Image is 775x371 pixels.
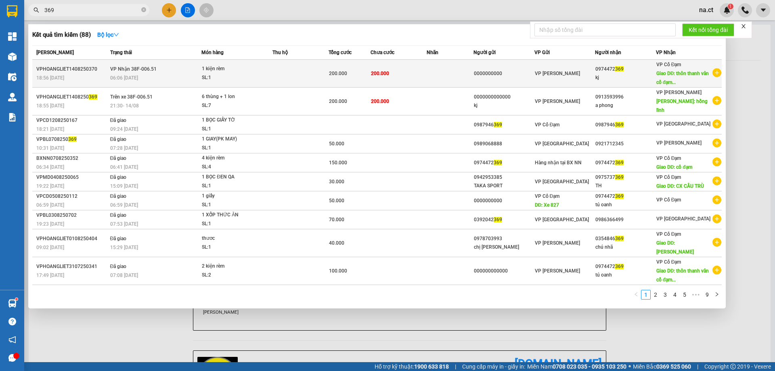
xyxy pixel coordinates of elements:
div: thươc [202,234,262,243]
span: Trạng thái [110,50,132,55]
div: VPHOANGLIET1408250370 [36,65,108,73]
span: 369 [494,217,502,222]
span: 369 [615,193,624,199]
div: VPMD0408250065 [36,173,108,182]
span: VP Gửi [534,50,550,55]
div: 1 kiện rèm [202,65,262,73]
span: plus-circle [712,176,721,185]
div: VPHOANGLIET0108250404 [36,235,108,243]
div: 0000000000000 [474,93,534,101]
span: Đã giao [110,136,127,142]
span: notification [8,336,16,344]
span: VP [GEOGRAPHIC_DATA] [535,141,589,147]
span: 21:30 - 14/08 [110,103,139,109]
img: logo-vxr [7,5,17,17]
span: Chưa cước [371,50,394,55]
span: plus-circle [712,266,721,275]
span: 369 [494,122,502,128]
div: 1 giấy [202,192,262,201]
a: 1 [641,290,650,299]
div: 0974472 [474,159,534,167]
li: Next Page [712,290,722,300]
span: Giao DĐ: [PERSON_NAME] [656,240,694,255]
span: [PERSON_NAME] [36,50,74,55]
span: 369 [68,136,77,142]
span: 06:06 [DATE] [110,75,138,81]
span: Người nhận [595,50,621,55]
button: Bộ lọcdown [91,28,126,41]
span: 369 [615,264,624,269]
div: chị [PERSON_NAME] [474,243,534,252]
span: VP [PERSON_NAME] [535,99,580,104]
span: VP [GEOGRAPHIC_DATA] [656,121,710,127]
span: 07:28 [DATE] [110,145,138,151]
span: close-circle [141,6,146,14]
button: right [712,290,722,300]
span: 369 [615,236,624,241]
span: 19:22 [DATE] [36,183,64,189]
div: 0987946 [595,121,656,129]
span: 18:55 [DATE] [36,103,64,109]
span: 07:08 [DATE] [110,272,138,278]
div: 4 kiện rèm [202,154,262,163]
span: 19:23 [DATE] [36,221,64,227]
span: VP Cổ Đạm [656,174,681,180]
div: SL: 1 [202,220,262,228]
div: 2 kiện rèm [202,262,262,271]
div: 0942953385 [474,173,534,182]
div: 1 BỌC ĐEN QA [202,173,262,182]
span: VP Cổ Đạm [656,259,681,265]
div: tú oanh [595,201,656,209]
span: VP [PERSON_NAME] [535,268,580,274]
div: SL: 1 [202,144,262,153]
h3: Kết quả tìm kiếm ( 88 ) [32,31,91,39]
button: Kết nối tổng đài [682,23,734,36]
div: 0987946 [474,121,534,129]
div: TAKA SPORT [474,182,534,190]
span: Kết nối tổng đài [689,25,728,34]
li: 5 [680,290,689,300]
span: close-circle [141,7,146,12]
div: 0974472 [595,192,656,201]
span: Đã giao [110,264,127,269]
span: left [634,292,639,297]
a: 3 [661,290,670,299]
span: plus-circle [712,138,721,147]
span: plus-circle [712,68,721,77]
div: chú nhã [595,243,656,252]
span: VP Cổ Đạm [656,62,681,67]
a: 4 [670,290,679,299]
span: 15:09 [DATE] [110,183,138,189]
img: warehouse-icon [8,73,17,81]
div: SL: 1 [202,182,262,191]
span: question-circle [8,318,16,325]
span: Giao DĐ: thôn thanh vân cổ đạm... [656,268,709,283]
span: 40.000 [329,240,344,246]
li: 2 [651,290,660,300]
span: 10:31 [DATE] [36,145,64,151]
span: Đã giao [110,212,127,218]
span: 369 [615,122,624,128]
span: VP Nhận 38F-006.51 [110,66,157,72]
div: SL: 1 [202,73,262,82]
div: 0913593996 [595,93,656,101]
span: VP [GEOGRAPHIC_DATA] [535,217,589,222]
li: 1 [641,290,651,300]
span: 100.000 [329,268,347,274]
span: Đã giao [110,117,127,123]
a: 5 [680,290,689,299]
li: 9 [702,290,712,300]
div: TH [595,182,656,190]
span: 09:02 [DATE] [36,245,64,250]
span: 07:53 [DATE] [110,221,138,227]
div: 0392042 [474,216,534,224]
span: Đã giao [110,236,127,241]
span: ••• [689,290,702,300]
span: 200.000 [329,71,347,76]
button: left [631,290,641,300]
img: warehouse-icon [8,52,17,61]
span: Tổng cước [329,50,352,55]
span: Hàng nhận tại BX NN [535,160,582,166]
span: VP Cổ Đạm [656,155,681,161]
div: 0354846 [595,235,656,243]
